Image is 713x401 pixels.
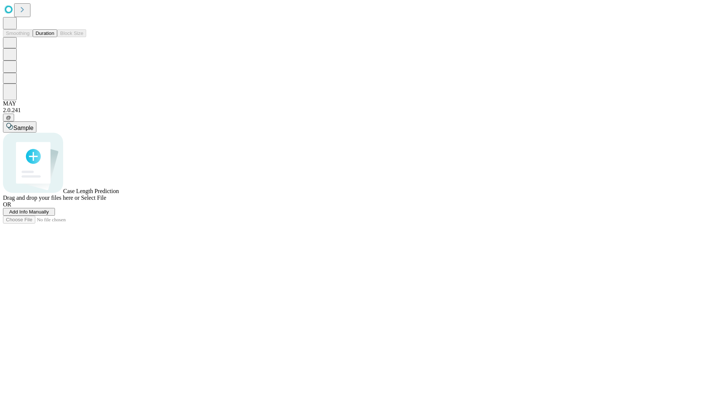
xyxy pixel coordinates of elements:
[9,209,49,215] span: Add Info Manually
[3,121,36,133] button: Sample
[3,114,14,121] button: @
[3,201,11,208] span: OR
[3,208,55,216] button: Add Info Manually
[33,29,57,37] button: Duration
[6,115,11,120] span: @
[3,29,33,37] button: Smoothing
[3,100,710,107] div: MAY
[3,195,79,201] span: Drag and drop your files here or
[13,125,33,131] span: Sample
[57,29,86,37] button: Block Size
[81,195,106,201] span: Select File
[3,107,710,114] div: 2.0.241
[63,188,119,194] span: Case Length Prediction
